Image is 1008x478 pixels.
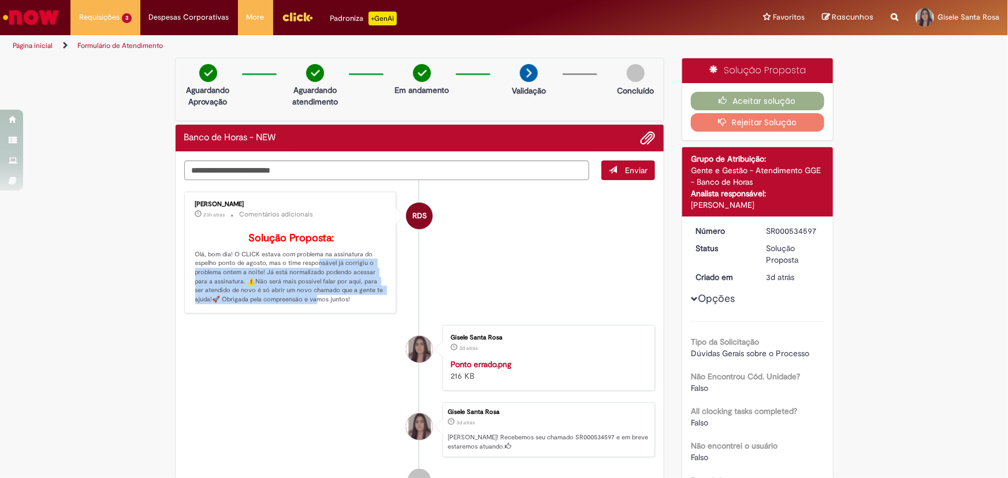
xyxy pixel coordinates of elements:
dt: Número [687,225,758,237]
span: More [247,12,265,23]
img: check-circle-green.png [413,64,431,82]
div: Solução Proposta [767,242,820,266]
div: Gisele Santa Rosa [406,336,433,363]
a: Página inicial [13,41,53,50]
p: Concluído [617,85,654,96]
div: 216 KB [451,358,643,382]
time: 28/08/2025 12:39:43 [204,211,225,218]
p: [PERSON_NAME]! Recebemos seu chamado SR000534597 e em breve estaremos atuando. [448,433,649,451]
dt: Status [687,242,758,254]
li: Gisele Santa Rosa [184,402,656,458]
div: Grupo de Atribuição: [691,153,824,165]
time: 26/08/2025 18:36:18 [456,419,475,426]
div: 26/08/2025 18:36:18 [767,271,820,283]
p: Em andamento [395,84,449,96]
div: Raquel De Souza [406,203,433,229]
span: Despesas Corporativas [149,12,229,23]
h2: Banco de Horas - NEW Histórico de tíquete [184,133,276,143]
img: ServiceNow [1,6,61,29]
a: Ponto errado.png [451,359,511,369]
div: Gisele Santa Rosa [448,409,649,416]
span: 3d atrás [456,419,475,426]
img: check-circle-green.png [306,64,324,82]
span: Dúvidas Gerais sobre o Processo [691,348,809,358]
img: check-circle-green.png [199,64,217,82]
textarea: Digite sua mensagem aqui... [184,160,590,180]
span: Favoritos [773,12,805,23]
span: Falso [691,383,708,393]
p: +GenAi [369,12,397,25]
span: 3d atrás [767,272,795,282]
span: Falso [691,452,708,462]
b: Solução Proposta: [248,231,334,245]
div: Gisele Santa Rosa [406,413,433,440]
small: Comentários adicionais [240,210,314,219]
button: Enviar [601,160,655,180]
div: Analista responsável: [691,188,824,199]
div: Gente e Gestão - Atendimento GGE - Banco de Horas [691,165,824,188]
span: Falso [691,417,708,428]
time: 26/08/2025 18:35:57 [459,345,478,352]
div: Padroniza [330,12,397,25]
a: Rascunhos [822,12,873,23]
b: Tipo da Solicitação [691,337,759,347]
span: RDS [412,202,427,230]
img: arrow-next.png [520,64,538,82]
dt: Criado em [687,271,758,283]
p: Aguardando Aprovação [180,84,236,107]
ul: Trilhas de página [9,35,663,57]
div: Solução Proposta [682,58,833,83]
b: Não Encontrou Cód. Unidade? [691,371,800,382]
img: click_logo_yellow_360x200.png [282,8,313,25]
div: [PERSON_NAME] [691,199,824,211]
span: Enviar [625,165,648,175]
span: 23h atrás [204,211,225,218]
span: 3d atrás [459,345,478,352]
p: Aguardando atendimento [287,84,343,107]
div: SR000534597 [767,225,820,237]
span: Gisele Santa Rosa [938,12,999,22]
time: 26/08/2025 18:36:18 [767,272,795,282]
span: Requisições [79,12,120,23]
b: All clocking tasks completed? [691,406,797,416]
span: Rascunhos [832,12,873,23]
div: [PERSON_NAME] [195,201,388,208]
button: Rejeitar Solução [691,113,824,132]
a: Formulário de Atendimento [77,41,163,50]
button: Aceitar solução [691,92,824,110]
span: 3 [122,13,132,23]
img: img-circle-grey.png [627,64,645,82]
b: Não encontrei o usuário [691,440,778,451]
p: Validação [512,85,546,96]
p: Olá, bom dia! O CLICK estava com problema na assinatura do espelho ponto de agosto, mas o time re... [195,233,388,304]
button: Adicionar anexos [640,130,655,145]
div: Gisele Santa Rosa [451,334,643,341]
